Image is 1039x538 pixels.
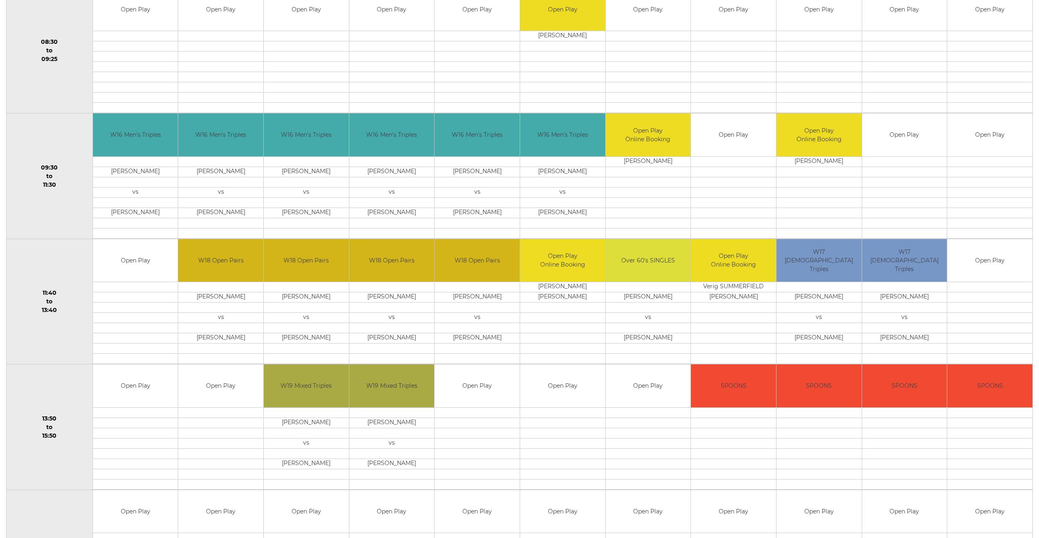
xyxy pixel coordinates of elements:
[520,208,605,218] td: [PERSON_NAME]
[349,313,435,323] td: vs
[178,113,263,156] td: W16 Men's Triples
[264,113,349,156] td: W16 Men's Triples
[349,418,435,428] td: [PERSON_NAME]
[691,239,776,282] td: Open Play Online Booking
[776,113,862,156] td: Open Play Online Booking
[691,113,776,156] td: Open Play
[862,364,947,407] td: SPOONS
[178,187,263,197] td: vs
[520,113,605,156] td: W16 Men's Triples
[606,333,691,344] td: [PERSON_NAME]
[349,113,435,156] td: W16 Men's Triples
[349,364,435,407] td: W19 Mixed Triples
[264,333,349,344] td: [PERSON_NAME]
[264,438,349,448] td: vs
[520,292,605,303] td: [PERSON_NAME]
[264,364,349,407] td: W19 Mixed Triples
[93,364,178,407] td: Open Play
[435,292,520,303] td: [PERSON_NAME]
[264,292,349,303] td: [PERSON_NAME]
[435,113,520,156] td: W16 Men's Triples
[93,239,178,282] td: Open Play
[93,208,178,218] td: [PERSON_NAME]
[606,313,691,323] td: vs
[691,282,776,292] td: Verig SUMMERFIELD
[349,187,435,197] td: vs
[520,364,605,407] td: Open Play
[606,239,691,282] td: Over 60's SINGLES
[435,313,520,323] td: vs
[520,282,605,292] td: [PERSON_NAME]
[178,490,263,533] td: Open Play
[178,313,263,323] td: vs
[606,113,691,156] td: Open Play Online Booking
[264,208,349,218] td: [PERSON_NAME]
[520,31,605,41] td: [PERSON_NAME]
[520,167,605,177] td: [PERSON_NAME]
[947,364,1032,407] td: SPOONS
[349,239,435,282] td: W18 Open Pairs
[435,167,520,177] td: [PERSON_NAME]
[7,113,93,239] td: 09:30 to 11:30
[691,292,776,303] td: [PERSON_NAME]
[776,313,862,323] td: vs
[178,333,263,344] td: [PERSON_NAME]
[520,490,605,533] td: Open Play
[435,364,520,407] td: Open Play
[435,208,520,218] td: [PERSON_NAME]
[776,239,862,282] td: W17 [DEMOGRAPHIC_DATA] Triples
[178,167,263,177] td: [PERSON_NAME]
[93,113,178,156] td: W16 Men's Triples
[435,333,520,344] td: [PERSON_NAME]
[7,239,93,364] td: 11:40 to 13:40
[349,438,435,448] td: vs
[435,490,520,533] td: Open Play
[862,490,947,533] td: Open Play
[691,364,776,407] td: SPOONS
[264,239,349,282] td: W18 Open Pairs
[862,333,947,344] td: [PERSON_NAME]
[691,490,776,533] td: Open Play
[93,187,178,197] td: vs
[435,187,520,197] td: vs
[93,490,178,533] td: Open Play
[349,167,435,177] td: [PERSON_NAME]
[862,292,947,303] td: [PERSON_NAME]
[776,364,862,407] td: SPOONS
[178,239,263,282] td: W18 Open Pairs
[947,239,1032,282] td: Open Play
[776,490,862,533] td: Open Play
[178,292,263,303] td: [PERSON_NAME]
[776,333,862,344] td: [PERSON_NAME]
[776,156,862,167] td: [PERSON_NAME]
[776,292,862,303] td: [PERSON_NAME]
[264,167,349,177] td: [PERSON_NAME]
[7,364,93,490] td: 13:50 to 15:50
[862,239,947,282] td: W17 [DEMOGRAPHIC_DATA] Triples
[349,490,435,533] td: Open Play
[264,418,349,428] td: [PERSON_NAME]
[264,187,349,197] td: vs
[606,156,691,167] td: [PERSON_NAME]
[606,364,691,407] td: Open Play
[947,113,1032,156] td: Open Play
[264,313,349,323] td: vs
[862,313,947,323] td: vs
[349,459,435,469] td: [PERSON_NAME]
[947,490,1032,533] td: Open Play
[606,490,691,533] td: Open Play
[520,239,605,282] td: Open Play Online Booking
[93,167,178,177] td: [PERSON_NAME]
[178,364,263,407] td: Open Play
[349,292,435,303] td: [PERSON_NAME]
[178,208,263,218] td: [PERSON_NAME]
[264,459,349,469] td: [PERSON_NAME]
[264,490,349,533] td: Open Play
[349,208,435,218] td: [PERSON_NAME]
[435,239,520,282] td: W18 Open Pairs
[520,187,605,197] td: vs
[862,113,947,156] td: Open Play
[606,292,691,303] td: [PERSON_NAME]
[349,333,435,344] td: [PERSON_NAME]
